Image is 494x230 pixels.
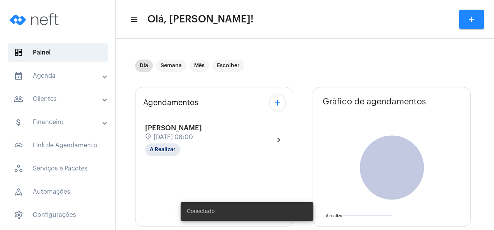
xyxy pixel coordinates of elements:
mat-icon: schedule [145,133,152,141]
span: Automações [8,182,108,201]
mat-icon: add [467,15,476,24]
span: sidenav icon [14,187,23,196]
mat-expansion-panel-header: sidenav iconFinanceiro [5,113,115,131]
mat-icon: add [273,98,282,107]
mat-panel-title: Clientes [14,94,103,104]
mat-icon: sidenav icon [14,71,23,80]
span: Agendamentos [143,99,198,107]
span: sidenav icon [14,210,23,220]
span: Configurações [8,206,108,224]
span: [PERSON_NAME] [145,124,202,131]
mat-panel-title: Agenda [14,71,103,80]
span: Serviços e Pacotes [8,159,108,178]
span: Link de Agendamento [8,136,108,155]
span: sidenav icon [14,48,23,57]
mat-panel-title: Financeiro [14,118,103,127]
mat-chip: Escolher [212,60,244,72]
img: logo-neft-novo-2.png [6,4,64,35]
span: Painel [8,43,108,62]
mat-icon: sidenav icon [14,141,23,150]
span: sidenav icon [14,164,23,173]
span: [DATE] 08:00 [154,134,193,141]
mat-icon: chevron_right [274,135,283,145]
span: Gráfico de agendamentos [323,97,426,106]
mat-expansion-panel-header: sidenav iconAgenda [5,66,115,85]
mat-chip: Dia [135,60,153,72]
span: Conectado [187,208,215,215]
mat-icon: sidenav icon [14,118,23,127]
mat-chip: Mês [189,60,209,72]
mat-chip: A Realizar [145,143,180,156]
mat-icon: sidenav icon [130,15,137,24]
text: A realizar [326,214,344,218]
span: Olá, [PERSON_NAME]! [147,13,254,26]
mat-expansion-panel-header: sidenav iconClientes [5,90,115,108]
mat-icon: sidenav icon [14,94,23,104]
mat-chip: Semana [156,60,186,72]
